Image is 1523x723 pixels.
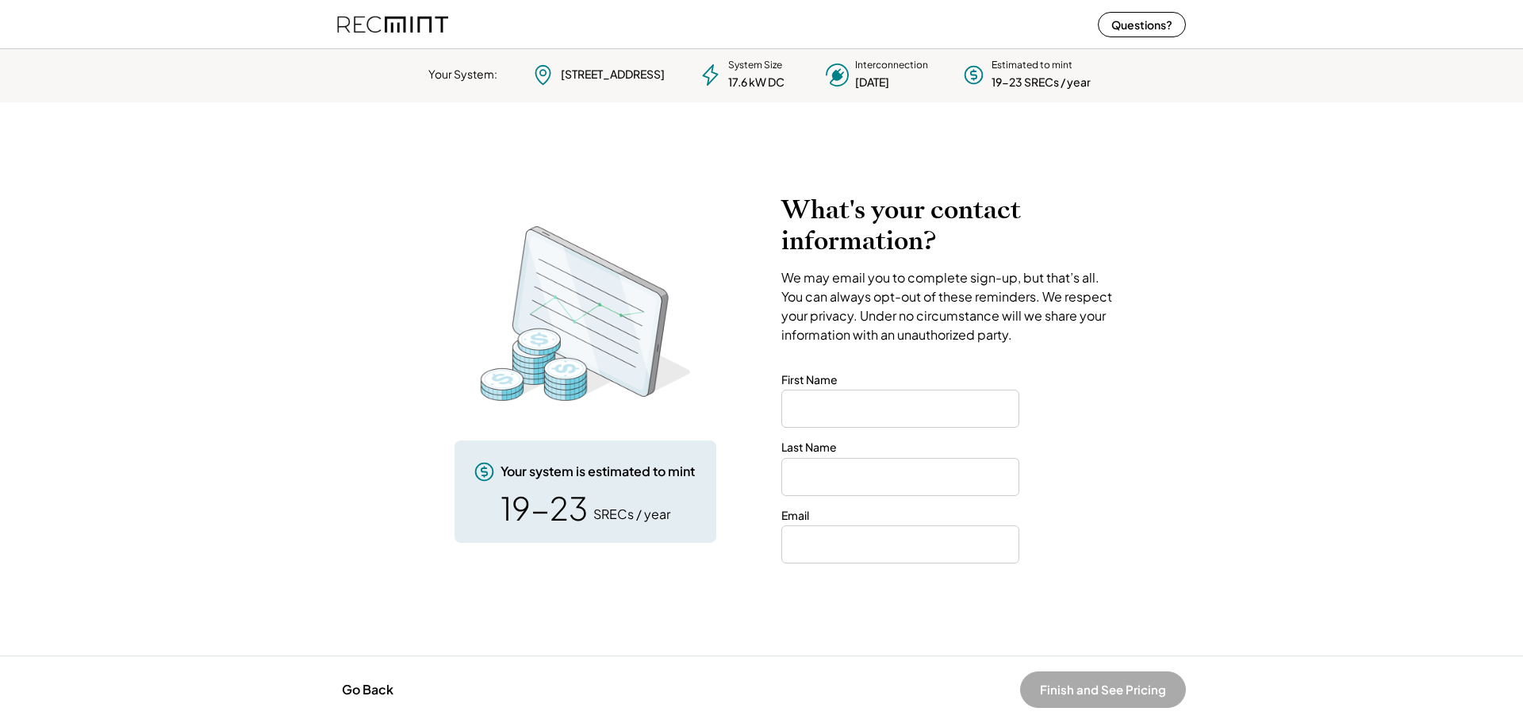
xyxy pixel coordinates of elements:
div: First Name [781,372,838,388]
div: 19-23 SRECs / year [992,75,1091,90]
div: 19-23 [501,492,588,524]
div: Email [781,508,809,524]
h2: What's your contact information? [781,194,1118,256]
button: Go Back [337,672,398,707]
div: Your System: [428,67,497,83]
div: [STREET_ADDRESS] [561,67,665,83]
div: Your system is estimated to mint [501,463,695,480]
img: RecMintArtboard%203%20copy%204.png [458,218,712,409]
button: Questions? [1098,12,1186,37]
div: Last Name [781,440,837,456]
div: SRECs / year [593,506,670,523]
div: [DATE] [855,75,889,90]
div: Interconnection [855,59,928,72]
button: Finish and See Pricing [1020,671,1186,708]
div: We may email you to complete sign-up, but that’s all. You can always opt-out of these reminders. ... [781,268,1118,344]
img: recmint-logotype%403x%20%281%29.jpeg [337,3,448,45]
div: Estimated to mint [992,59,1072,72]
div: System Size [728,59,782,72]
div: 17.6 kW DC [728,75,785,90]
